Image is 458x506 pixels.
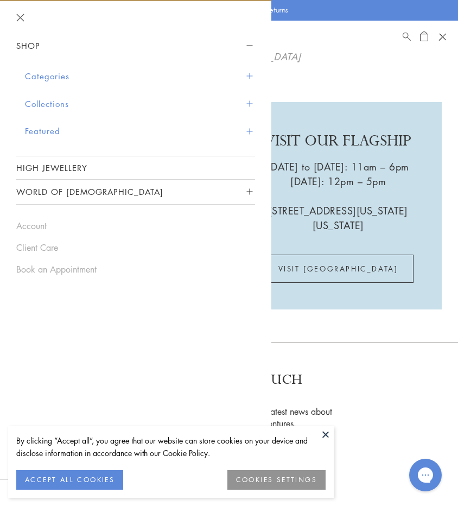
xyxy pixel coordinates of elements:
a: Book an Appointment [16,263,255,275]
a: High Jewellery [16,156,255,179]
p: VISIT OUR FLAGSHIP [265,128,411,160]
button: COOKIES SETTINGS [227,470,326,490]
p: [STREET_ADDRESS][US_STATE][US_STATE] [245,189,431,233]
button: Shop [16,34,255,58]
button: Open navigation [434,29,450,45]
iframe: Gorgias live chat messenger [404,455,447,495]
a: Client Care [16,242,255,254]
nav: Sidebar navigation [16,34,255,205]
button: Collections [25,90,255,118]
div: By clicking “Accept all”, you agree that our website can store cookies on your device and disclos... [16,434,326,459]
a: Account [16,220,255,232]
p: [DATE] to [DATE]: 11am – 6pm [DATE]: 12pm – 5pm [268,160,409,189]
em: Temple [GEOGRAPHIC_DATA] [168,49,301,64]
button: Featured [25,117,255,145]
button: Close navigation [16,14,24,22]
a: Search [403,30,411,43]
a: VISIT [GEOGRAPHIC_DATA] [263,255,414,283]
button: Categories [25,62,255,90]
button: World of [DEMOGRAPHIC_DATA] [16,180,255,204]
button: ACCEPT ALL COOKIES [16,470,123,490]
a: Open Shopping Bag [420,30,428,43]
